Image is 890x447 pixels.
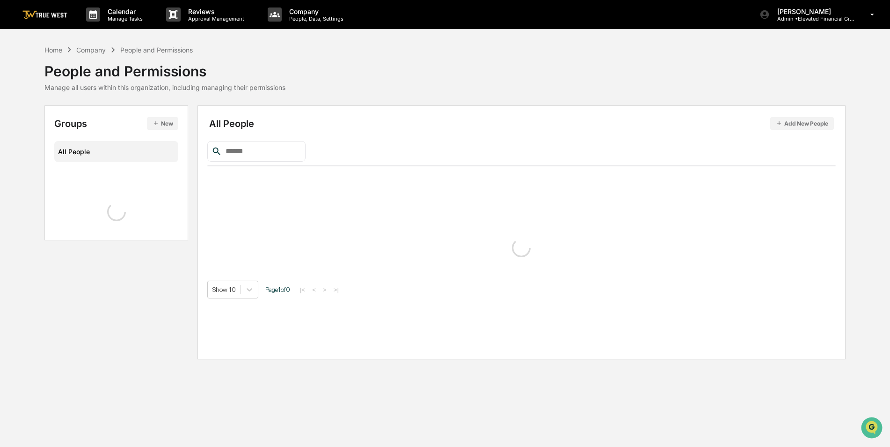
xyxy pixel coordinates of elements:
[770,7,857,15] p: [PERSON_NAME]
[9,119,17,127] div: 🖐️
[770,117,834,130] button: Add New People
[159,74,170,86] button: Start new chat
[320,286,329,294] button: >
[19,136,59,145] span: Data Lookup
[32,81,118,89] div: We're available if you need us!
[282,15,348,22] p: People, Data, Settings
[9,137,17,144] div: 🔎
[860,416,885,441] iframe: Open customer support
[100,7,147,15] p: Calendar
[22,10,67,19] img: logo
[93,159,113,166] span: Pylon
[9,72,26,89] img: 1746055101610-c473b297-6a78-478c-a979-82029cc54cd1
[147,117,178,130] button: New
[120,46,193,54] div: People and Permissions
[32,72,153,81] div: Start new chat
[44,46,62,54] div: Home
[64,114,120,131] a: 🗄️Attestations
[331,286,342,294] button: >|
[282,7,348,15] p: Company
[770,15,857,22] p: Admin • Elevated Financial Group
[9,20,170,35] p: How can we help?
[19,118,60,127] span: Preclearance
[6,132,63,149] a: 🔎Data Lookup
[181,15,249,22] p: Approval Management
[58,144,175,159] div: All People
[309,286,319,294] button: <
[66,158,113,166] a: Powered byPylon
[77,118,116,127] span: Attestations
[265,286,290,293] span: Page 1 of 0
[297,286,308,294] button: |<
[54,117,178,130] div: Groups
[44,55,285,80] div: People and Permissions
[100,15,147,22] p: Manage Tasks
[6,114,64,131] a: 🖐️Preclearance
[68,119,75,127] div: 🗄️
[44,83,285,91] div: Manage all users within this organization, including managing their permissions
[209,117,834,130] div: All People
[76,46,106,54] div: Company
[181,7,249,15] p: Reviews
